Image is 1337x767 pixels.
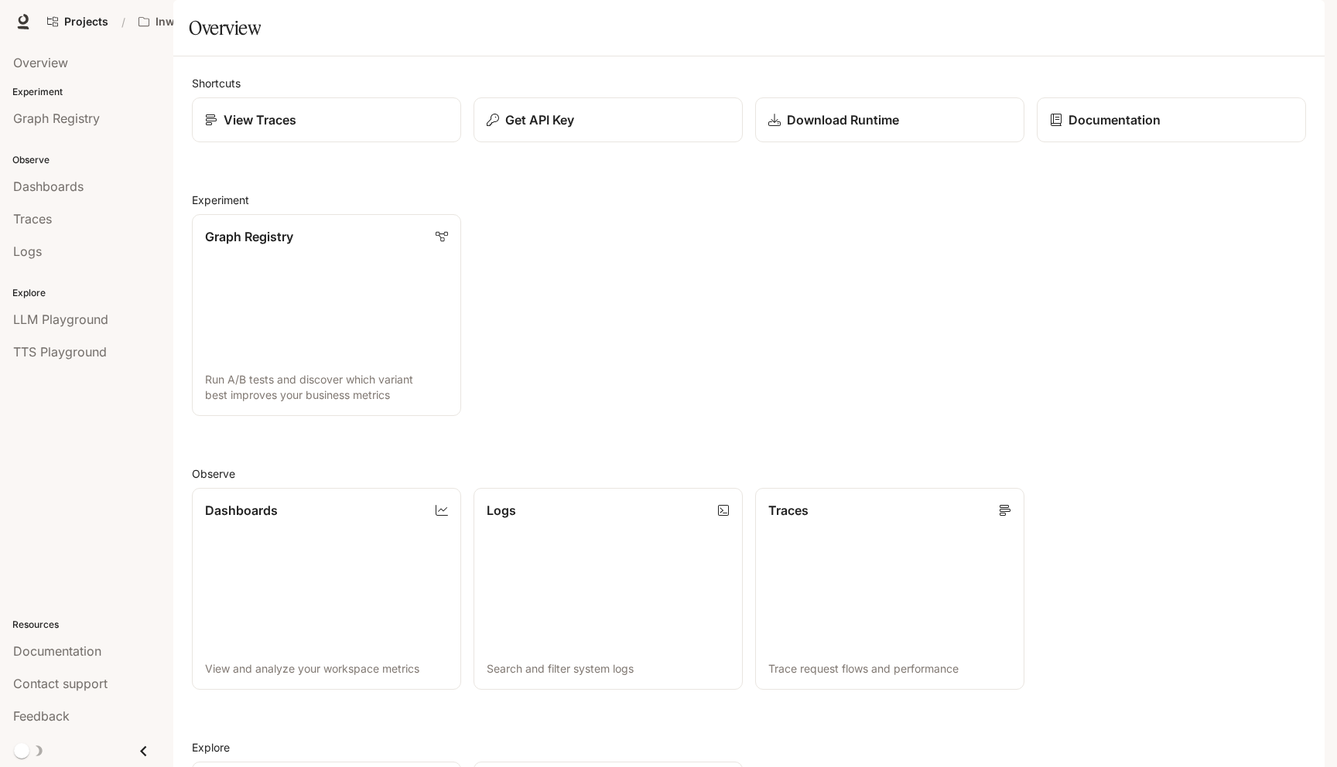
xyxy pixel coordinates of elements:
[487,661,730,677] p: Search and filter system logs
[156,15,242,29] p: Inworld AI Demos
[755,97,1024,142] a: Download Runtime
[755,488,1024,690] a: TracesTrace request flows and performance
[115,14,132,30] div: /
[205,372,448,403] p: Run A/B tests and discover which variant best improves your business metrics
[1037,97,1306,142] a: Documentation
[474,488,743,690] a: LogsSearch and filter system logs
[192,214,461,416] a: Graph RegistryRun A/B tests and discover which variant best improves your business metrics
[505,111,574,129] p: Get API Key
[487,501,516,520] p: Logs
[192,192,1306,208] h2: Experiment
[768,661,1011,677] p: Trace request flows and performance
[768,501,809,520] p: Traces
[1069,111,1161,129] p: Documentation
[132,6,266,37] button: All workspaces
[189,12,261,43] h1: Overview
[192,488,461,690] a: DashboardsView and analyze your workspace metrics
[474,97,743,142] button: Get API Key
[224,111,296,129] p: View Traces
[192,465,1306,482] h2: Observe
[192,75,1306,91] h2: Shortcuts
[205,501,278,520] p: Dashboards
[64,15,108,29] span: Projects
[192,97,461,142] a: View Traces
[205,661,448,677] p: View and analyze your workspace metrics
[787,111,899,129] p: Download Runtime
[40,6,115,37] a: Go to projects
[192,739,1306,755] h2: Explore
[205,227,293,246] p: Graph Registry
